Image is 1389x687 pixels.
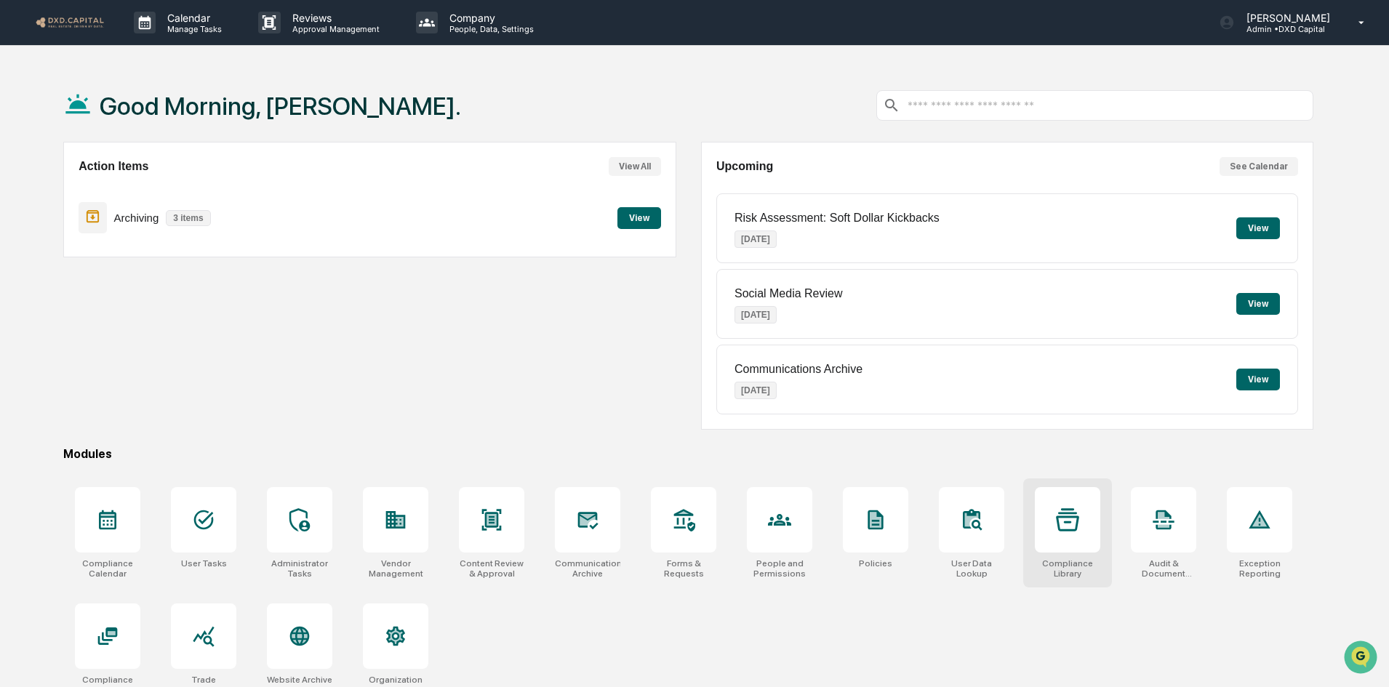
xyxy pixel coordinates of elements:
[181,558,227,569] div: User Tasks
[734,382,777,399] p: [DATE]
[1035,558,1100,579] div: Compliance Library
[49,111,239,126] div: Start new chat
[651,558,716,579] div: Forms & Requests
[75,558,140,579] div: Compliance Calendar
[29,183,94,198] span: Preclearance
[1220,157,1298,176] button: See Calendar
[166,210,210,226] p: 3 items
[156,12,229,24] p: Calendar
[9,177,100,204] a: 🖐️Preclearance
[15,31,265,54] p: How can we help?
[617,207,661,229] button: View
[9,205,97,231] a: 🔎Data Lookup
[747,558,812,579] div: People and Permissions
[1342,639,1382,678] iframe: Open customer support
[105,185,117,196] div: 🗄️
[100,92,461,121] h1: Good Morning, [PERSON_NAME].
[114,212,159,224] p: Archiving
[267,558,332,579] div: Administrator Tasks
[734,212,940,225] p: Risk Assessment: Soft Dollar Kickbacks
[29,211,92,225] span: Data Lookup
[267,675,332,685] div: Website Archive
[438,12,541,24] p: Company
[1131,558,1196,579] div: Audit & Document Logs
[734,363,862,376] p: Communications Archive
[100,177,186,204] a: 🗄️Attestations
[15,111,41,137] img: 1746055101610-c473b297-6a78-478c-a979-82029cc54cd1
[63,447,1313,461] div: Modules
[15,185,26,196] div: 🖐️
[459,558,524,579] div: Content Review & Approval
[35,15,105,29] img: logo
[617,210,661,224] a: View
[734,306,777,324] p: [DATE]
[1235,12,1337,24] p: [PERSON_NAME]
[1236,217,1280,239] button: View
[734,287,843,300] p: Social Media Review
[156,24,229,34] p: Manage Tasks
[145,246,176,257] span: Pylon
[120,183,180,198] span: Attestations
[716,160,773,173] h2: Upcoming
[939,558,1004,579] div: User Data Lookup
[281,24,387,34] p: Approval Management
[1235,24,1337,34] p: Admin • DXD Capital
[79,160,148,173] h2: Action Items
[555,558,620,579] div: Communications Archive
[1227,558,1292,579] div: Exception Reporting
[1236,369,1280,390] button: View
[609,157,661,176] button: View All
[859,558,892,569] div: Policies
[15,212,26,224] div: 🔎
[363,558,428,579] div: Vendor Management
[103,246,176,257] a: Powered byPylon
[734,230,777,248] p: [DATE]
[438,24,541,34] p: People, Data, Settings
[247,116,265,133] button: Start new chat
[1236,293,1280,315] button: View
[281,12,387,24] p: Reviews
[49,126,184,137] div: We're available if you need us!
